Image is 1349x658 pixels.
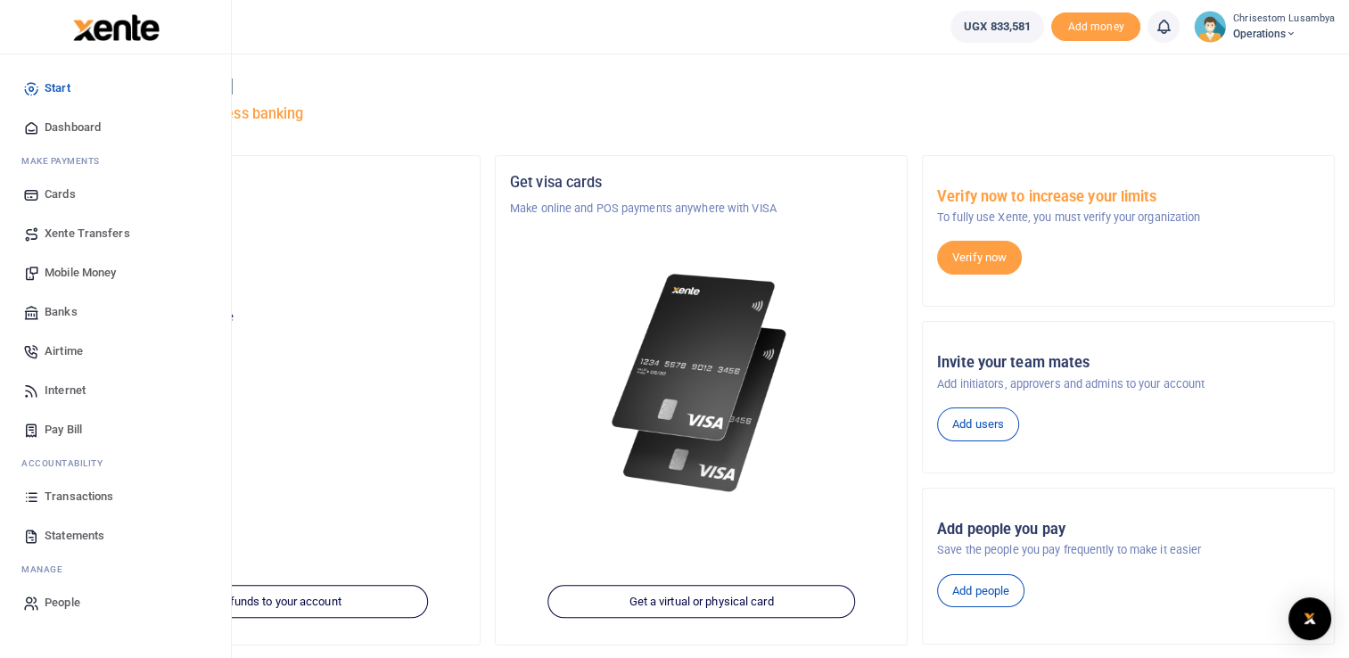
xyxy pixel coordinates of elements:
[937,407,1019,441] a: Add users
[14,69,217,108] a: Start
[510,174,892,192] h5: Get visa cards
[943,11,1051,43] li: Wallet ballance
[14,253,217,292] a: Mobile Money
[950,11,1044,43] a: UGX 833,581
[937,188,1320,206] h5: Verify now to increase your limits
[937,541,1320,559] p: Save the people you pay frequently to make it easier
[14,410,217,449] a: Pay Bill
[14,214,217,253] a: Xente Transfers
[45,527,104,545] span: Statements
[937,574,1024,608] a: Add people
[45,264,116,282] span: Mobile Money
[83,308,465,326] p: Your current account balance
[14,583,217,622] a: People
[45,421,82,439] span: Pay Bill
[937,521,1320,539] h5: Add people you pay
[964,18,1031,36] span: UGX 833,581
[1233,12,1335,27] small: Chrisestom Lusambya
[45,594,80,612] span: People
[14,175,217,214] a: Cards
[1051,12,1140,42] li: Toup your wallet
[45,342,83,360] span: Airtime
[83,243,465,260] h5: Account
[30,154,100,168] span: ake Payments
[937,241,1022,275] a: Verify now
[120,585,429,619] a: Add funds to your account
[1051,12,1140,42] span: Add money
[14,332,217,371] a: Airtime
[605,260,797,506] img: xente-_physical_cards.png
[83,174,465,192] h5: Organization
[71,20,160,33] a: logo-small logo-large logo-large
[83,200,465,218] p: INNOVATION VILLAGE
[510,200,892,218] p: Make online and POS payments anywhere with VISA
[30,563,63,576] span: anage
[45,79,70,97] span: Start
[14,371,217,410] a: Internet
[14,555,217,583] li: M
[45,185,76,203] span: Cards
[45,119,101,136] span: Dashboard
[937,354,1320,372] h5: Invite your team mates
[45,225,130,243] span: Xente Transfers
[1051,19,1140,32] a: Add money
[45,382,86,399] span: Internet
[937,209,1320,226] p: To fully use Xente, you must verify your organization
[14,108,217,147] a: Dashboard
[547,585,856,619] a: Get a virtual or physical card
[1194,11,1335,43] a: profile-user Chrisestom Lusambya Operations
[45,303,78,321] span: Banks
[14,292,217,332] a: Banks
[1194,11,1226,43] img: profile-user
[937,375,1320,393] p: Add initiators, approvers and admins to your account
[1233,26,1335,42] span: Operations
[35,456,103,470] span: countability
[83,269,465,287] p: Operations
[68,105,1335,123] h5: Welcome to better business banking
[68,77,1335,96] h4: Hello [PERSON_NAME]
[14,516,217,555] a: Statements
[83,331,465,349] h5: UGX 833,581
[14,477,217,516] a: Transactions
[14,449,217,477] li: Ac
[45,488,113,506] span: Transactions
[73,14,160,41] img: logo-large
[1288,597,1331,640] div: Open Intercom Messenger
[14,147,217,175] li: M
